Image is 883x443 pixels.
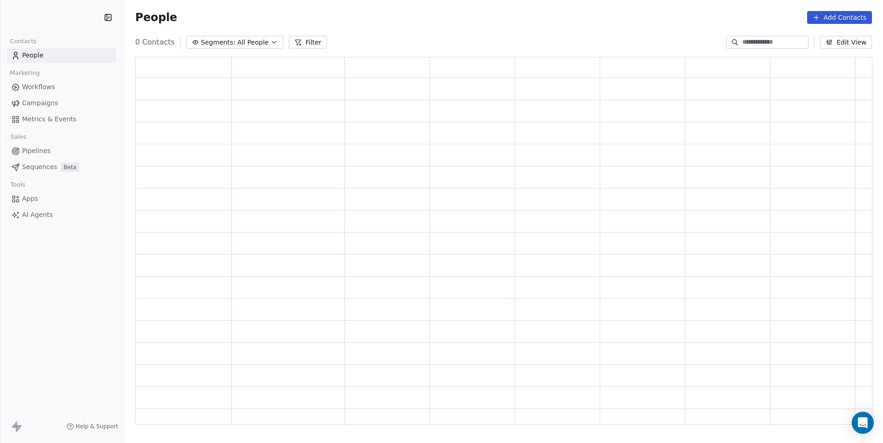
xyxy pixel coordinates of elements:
[22,82,55,92] span: Workflows
[201,38,235,47] span: Segments:
[7,48,116,63] a: People
[22,146,51,156] span: Pipelines
[807,11,872,24] button: Add Contacts
[22,51,44,60] span: People
[852,412,874,434] div: Open Intercom Messenger
[7,159,116,175] a: SequencesBeta
[76,423,118,430] span: Help & Support
[22,98,58,108] span: Campaigns
[7,96,116,111] a: Campaigns
[6,66,44,80] span: Marketing
[6,34,40,48] span: Contacts
[289,36,327,49] button: Filter
[135,11,177,24] span: People
[67,423,118,430] a: Help & Support
[7,207,116,222] a: AI Agents
[135,37,175,48] span: 0 Contacts
[61,163,79,172] span: Beta
[6,178,29,192] span: Tools
[6,130,30,144] span: Sales
[237,38,269,47] span: All People
[7,191,116,206] a: Apps
[820,36,872,49] button: Edit View
[7,143,116,159] a: Pipelines
[22,114,76,124] span: Metrics & Events
[7,80,116,95] a: Workflows
[7,112,116,127] a: Metrics & Events
[22,194,38,204] span: Apps
[22,162,57,172] span: Sequences
[22,210,53,220] span: AI Agents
